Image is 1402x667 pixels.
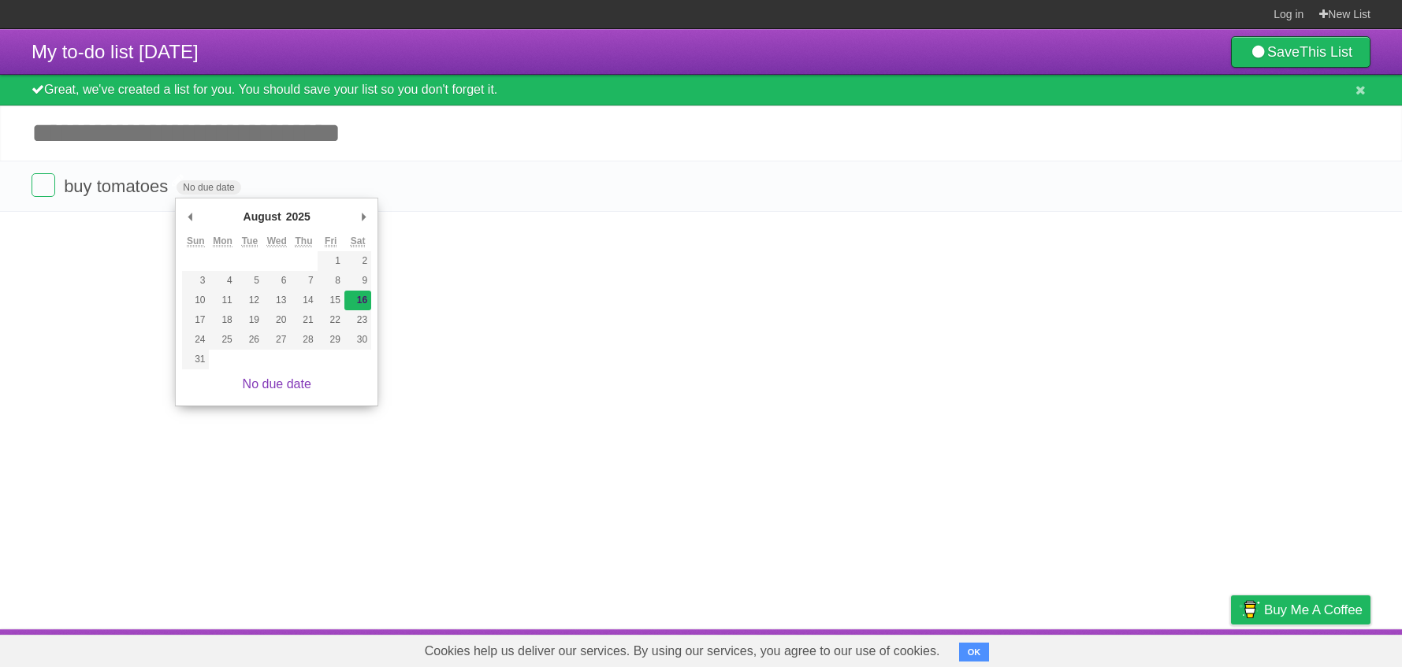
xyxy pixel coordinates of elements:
button: 30 [344,330,371,350]
div: 2025 [284,205,313,228]
abbr: Friday [325,235,337,247]
abbr: Wednesday [267,235,287,247]
button: 13 [263,291,290,310]
a: Terms [1157,633,1192,663]
abbr: Saturday [351,235,366,247]
a: About [1021,633,1054,663]
img: Buy me a coffee [1239,596,1260,623]
abbr: Monday [213,235,232,247]
button: 1 [318,251,344,271]
button: 8 [318,271,344,291]
button: 29 [318,330,344,350]
button: 31 [182,350,209,369]
a: Suggest a feature [1271,633,1370,663]
b: This List [1300,44,1352,60]
button: 18 [209,310,236,330]
a: No due date [243,377,311,391]
abbr: Thursday [295,235,312,247]
button: 7 [290,271,317,291]
button: 9 [344,271,371,291]
button: Previous Month [182,205,198,228]
button: 10 [182,291,209,310]
button: 2 [344,251,371,271]
button: 21 [290,310,317,330]
button: 4 [209,271,236,291]
button: 16 [344,291,371,310]
button: 3 [182,271,209,291]
span: My to-do list [DATE] [32,41,199,62]
button: 11 [209,291,236,310]
button: 24 [182,330,209,350]
button: 22 [318,310,344,330]
span: buy tomatoes [64,176,172,196]
button: 26 [236,330,263,350]
button: 19 [236,310,263,330]
button: 15 [318,291,344,310]
span: No due date [177,180,240,195]
button: 17 [182,310,209,330]
a: Developers [1073,633,1137,663]
button: Next Month [355,205,371,228]
abbr: Sunday [187,235,205,247]
a: SaveThis List [1231,36,1370,68]
span: Cookies help us deliver our services. By using our services, you agree to our use of cookies. [409,636,956,667]
button: OK [959,643,990,661]
a: Buy me a coffee [1231,595,1370,624]
button: 12 [236,291,263,310]
button: 6 [263,271,290,291]
abbr: Tuesday [242,235,258,247]
a: Privacy [1210,633,1251,663]
button: 5 [236,271,263,291]
div: August [241,205,284,228]
button: 25 [209,330,236,350]
button: 27 [263,330,290,350]
button: 23 [344,310,371,330]
button: 14 [290,291,317,310]
button: 28 [290,330,317,350]
label: Done [32,173,55,197]
span: Buy me a coffee [1264,596,1363,624]
button: 20 [263,310,290,330]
